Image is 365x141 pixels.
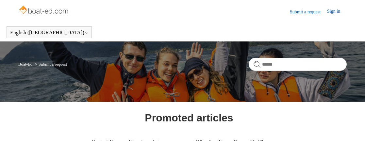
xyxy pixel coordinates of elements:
[249,58,347,71] input: Search
[18,4,70,17] img: Boat-Ed Help Center home page
[327,8,347,16] a: Sign in
[10,30,88,36] button: English ([GEOGRAPHIC_DATA])
[290,8,327,15] a: Submit a request
[348,124,365,141] div: Live chat
[18,62,34,67] li: Boat-Ed
[145,110,233,126] h1: Promoted articles
[18,62,32,67] a: Boat-Ed
[33,62,67,67] li: Submit a request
